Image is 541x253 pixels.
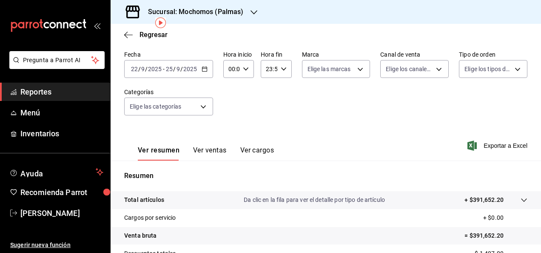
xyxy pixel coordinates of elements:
[124,89,213,95] label: Categorías
[138,146,179,161] button: Ver resumen
[20,207,103,219] span: [PERSON_NAME]
[9,51,105,69] button: Pregunta a Parrot AI
[124,213,176,222] p: Cargos por servicio
[124,52,213,57] label: Fecha
[130,102,182,111] span: Elige las categorías
[155,17,166,28] img: Tooltip marker
[6,62,105,71] a: Pregunta a Parrot AI
[140,31,168,39] span: Regresar
[244,195,385,204] p: Da clic en la fila para ver el detalle por tipo de artículo
[223,52,254,57] label: Hora inicio
[94,22,100,29] button: open_drawer_menu
[124,171,527,181] p: Resumen
[20,187,103,198] span: Recomienda Parrot
[193,146,227,161] button: Ver ventas
[459,52,527,57] label: Tipo de orden
[308,65,351,73] span: Elige las marcas
[163,66,165,72] span: -
[464,65,512,73] span: Elige los tipos de orden
[20,128,103,139] span: Inventarios
[380,52,449,57] label: Canal de venta
[386,65,433,73] span: Elige los canales de venta
[141,66,145,72] input: --
[10,241,103,250] span: Sugerir nueva función
[20,86,103,98] span: Reportes
[464,231,527,240] p: = $391,652.20
[183,66,197,72] input: ----
[302,52,370,57] label: Marca
[165,66,173,72] input: --
[124,231,157,240] p: Venta bruta
[138,66,141,72] span: /
[131,66,138,72] input: --
[141,7,244,17] h3: Sucursal: Mochomos (Palmas)
[145,66,148,72] span: /
[483,213,527,222] p: + $0.00
[240,146,274,161] button: Ver cargos
[180,66,183,72] span: /
[148,66,162,72] input: ----
[124,195,164,204] p: Total artículos
[23,56,91,65] span: Pregunta a Parrot AI
[173,66,176,72] span: /
[20,167,92,177] span: Ayuda
[138,146,274,161] div: navigation tabs
[469,141,527,151] button: Exportar a Excel
[261,52,291,57] label: Hora fin
[124,31,168,39] button: Regresar
[176,66,180,72] input: --
[20,107,103,118] span: Menú
[464,195,504,204] p: + $391,652.20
